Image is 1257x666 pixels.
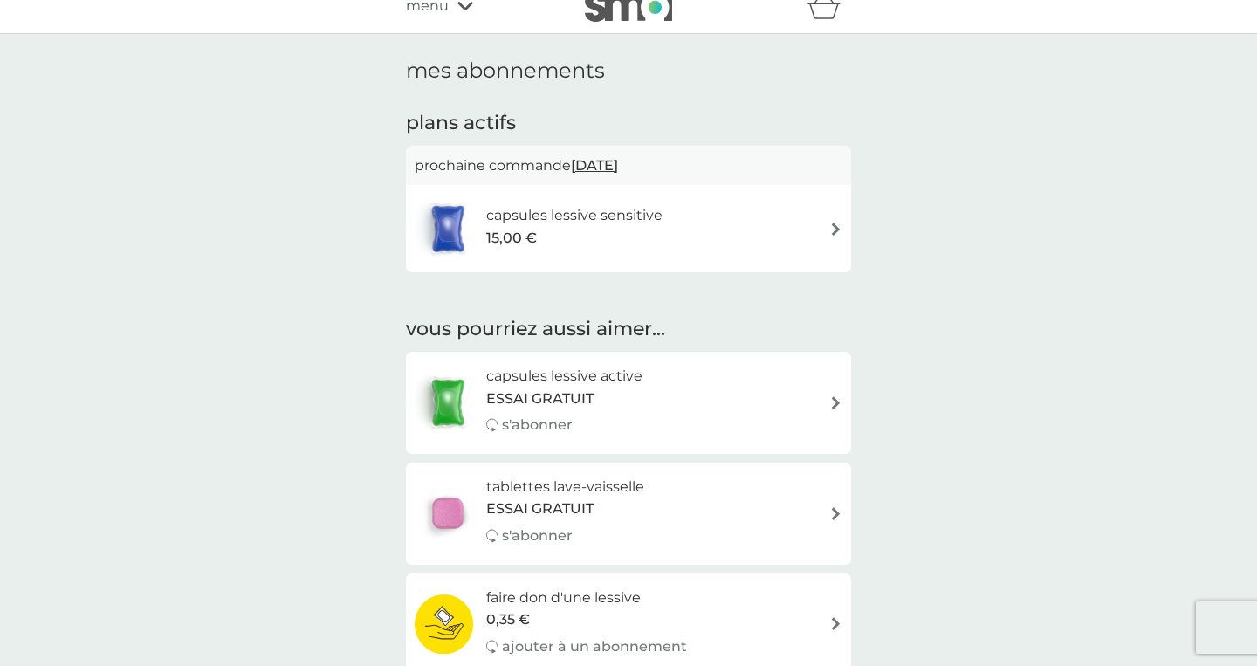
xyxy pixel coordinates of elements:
span: 0,35 € [486,608,530,631]
img: flèche à droite [829,396,842,409]
img: flèche à droite [829,507,842,520]
img: capsules lessive sensitive [415,198,481,259]
span: ESSAI GRATUIT [486,498,594,520]
img: faire don d'une lessive [415,594,473,655]
img: capsules lessive active [415,372,481,433]
p: s'abonner [502,414,573,436]
img: flèche à droite [829,617,842,630]
h6: capsules lessive sensitive [486,204,663,227]
img: flèche à droite [829,223,842,236]
span: [DATE] [571,148,618,182]
h2: vous pourriez aussi aimer... [406,316,851,343]
h1: mes abonnements [406,58,851,84]
h2: plans actifs [406,110,851,137]
h6: capsules lessive active [486,365,642,388]
p: prochaine commande [415,154,842,177]
p: s'abonner [502,525,573,547]
h6: faire don d'une lessive [486,587,687,609]
h6: tablettes lave-vaisselle [486,476,644,498]
span: ESSAI GRATUIT [486,388,594,410]
img: tablettes lave-vaisselle [415,483,481,544]
p: ajouter à un abonnement [502,635,687,658]
span: 15,00 € [486,227,537,250]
